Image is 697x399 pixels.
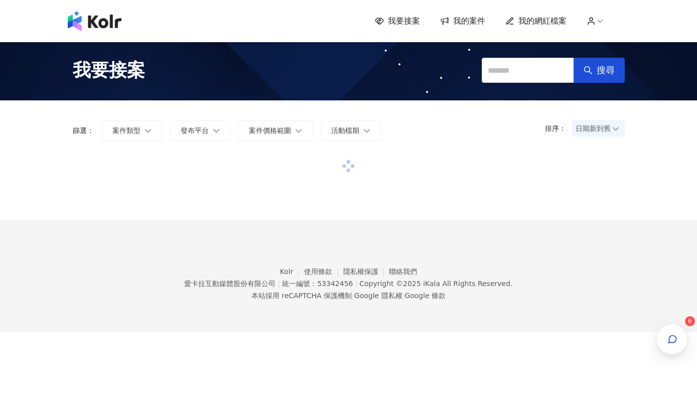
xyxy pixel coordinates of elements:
[597,65,615,76] span: 搜尋
[68,11,121,31] img: logo
[280,268,304,276] a: Kolr
[657,324,687,354] button: 6
[249,126,291,135] span: 案件價格範圍
[184,280,275,288] div: 愛卡拉互動媒體股份有限公司
[352,292,354,300] span: |
[688,318,692,325] span: 6
[170,120,230,141] button: 發布平台
[453,16,485,27] span: 我的案件
[73,58,145,83] span: 我要接案
[102,120,162,141] button: 案件類型
[282,280,353,288] div: 統一編號：53342456
[375,16,420,27] a: 我要接案
[343,268,389,276] a: 隱私權保護
[505,16,567,27] a: 我的網紅檔案
[112,126,141,135] span: 案件類型
[354,292,402,300] a: Google 隱私權
[73,126,94,135] p: 篩選：
[181,126,209,135] span: 發布平台
[440,16,485,27] a: 我的案件
[331,126,359,135] span: 活動檔期
[518,16,567,27] span: 我的網紅檔案
[389,268,417,276] a: 聯絡我們
[359,280,512,288] div: Copyright © 2025 All Rights Reserved.
[277,280,280,288] span: |
[404,292,446,300] a: Google 條款
[321,120,381,141] button: 活動檔期
[402,292,405,300] span: |
[251,290,446,302] span: 本站採用 reCAPTCHA 保護機制
[576,121,621,136] span: 日期新到舊
[355,280,357,288] span: |
[388,16,420,27] span: 我要接案
[685,316,695,326] sup: 6
[304,268,343,276] a: 使用條款
[574,58,625,83] button: 搜尋
[423,280,440,288] a: iKala
[238,120,313,141] button: 案件價格範圍
[545,124,572,132] p: 排序：
[584,66,593,75] span: search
